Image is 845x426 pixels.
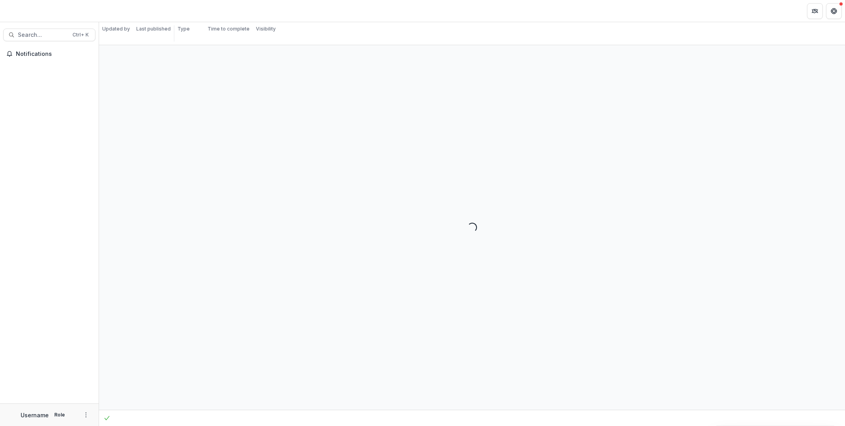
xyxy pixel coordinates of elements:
p: Updated by [102,25,130,32]
p: Role [52,411,67,418]
p: Username [21,411,49,419]
button: Search... [3,29,95,41]
span: Search... [18,32,68,38]
span: Notifications [16,51,92,57]
button: Notifications [3,48,95,60]
button: More [81,410,91,420]
p: Type [177,25,190,32]
button: Partners [807,3,823,19]
button: Get Help [826,3,842,19]
p: Time to complete [208,25,250,32]
p: Visibility [256,25,276,32]
div: Ctrl + K [71,31,90,39]
p: Last published [136,25,171,32]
